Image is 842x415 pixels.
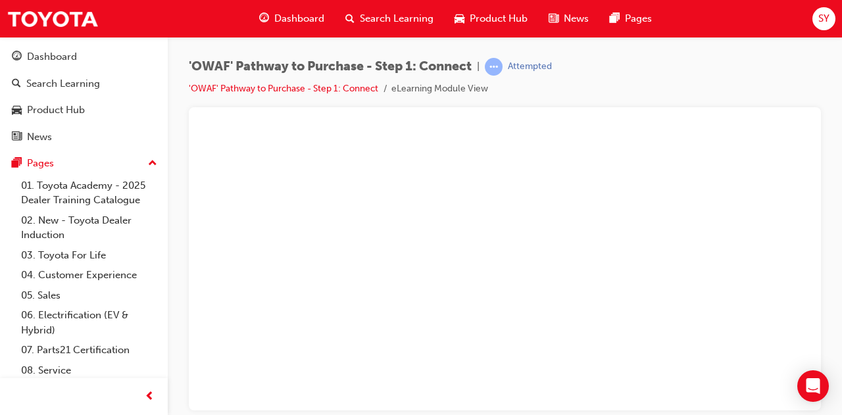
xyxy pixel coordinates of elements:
a: search-iconSearch Learning [335,5,444,32]
a: 07. Parts21 Certification [16,340,162,360]
button: Pages [5,151,162,176]
div: Pages [27,156,54,171]
span: pages-icon [610,11,620,27]
span: guage-icon [259,11,269,27]
span: search-icon [12,78,21,90]
span: Pages [625,11,652,26]
span: prev-icon [145,389,155,405]
a: pages-iconPages [599,5,662,32]
a: 'OWAF' Pathway to Purchase - Step 1: Connect [189,83,378,94]
span: SY [818,11,830,26]
button: SY [812,7,835,30]
a: guage-iconDashboard [249,5,335,32]
a: 08. Service [16,360,162,381]
a: 01. Toyota Academy - 2025 Dealer Training Catalogue [16,176,162,210]
a: Product Hub [5,98,162,122]
div: Dashboard [27,49,77,64]
a: News [5,125,162,149]
span: Search Learning [360,11,433,26]
span: news-icon [12,132,22,143]
div: Open Intercom Messenger [797,370,829,402]
span: learningRecordVerb_ATTEMPT-icon [485,58,503,76]
div: News [27,130,52,145]
a: 03. Toyota For Life [16,245,162,266]
a: 02. New - Toyota Dealer Induction [16,210,162,245]
span: 'OWAF' Pathway to Purchase - Step 1: Connect [189,59,472,74]
span: Dashboard [274,11,324,26]
span: up-icon [148,155,157,172]
img: Trak [7,4,99,34]
li: eLearning Module View [391,82,488,97]
span: pages-icon [12,158,22,170]
div: Search Learning [26,76,100,91]
span: news-icon [549,11,558,27]
a: 06. Electrification (EV & Hybrid) [16,305,162,340]
a: Dashboard [5,45,162,69]
a: 05. Sales [16,285,162,306]
a: 04. Customer Experience [16,265,162,285]
a: car-iconProduct Hub [444,5,538,32]
span: car-icon [12,105,22,116]
span: | [477,59,480,74]
button: DashboardSearch LearningProduct HubNews [5,42,162,151]
span: search-icon [345,11,355,27]
span: car-icon [455,11,464,27]
div: Attempted [508,61,552,73]
span: Product Hub [470,11,528,26]
span: guage-icon [12,51,22,63]
span: News [564,11,589,26]
div: Product Hub [27,103,85,118]
a: news-iconNews [538,5,599,32]
a: Search Learning [5,72,162,96]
